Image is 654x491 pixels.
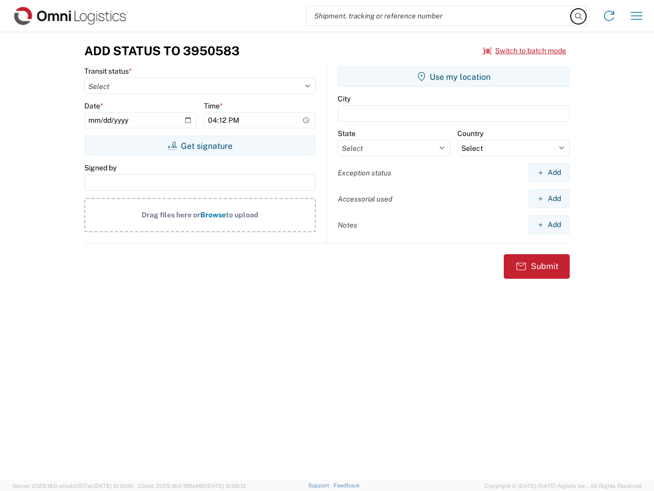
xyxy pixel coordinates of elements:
[338,194,392,204] label: Accessorial used
[84,163,116,172] label: Signed by
[307,6,571,26] input: Shipment, tracking or reference number
[483,42,566,59] button: Switch to batch mode
[84,101,103,110] label: Date
[338,66,570,87] button: Use my location
[94,483,133,489] span: [DATE] 10:10:00
[138,483,246,489] span: Client: 2025.18.0-198a450
[528,163,570,182] button: Add
[338,168,391,177] label: Exception status
[528,215,570,234] button: Add
[457,129,483,138] label: Country
[504,254,570,279] button: Submit
[204,101,223,110] label: Time
[528,189,570,208] button: Add
[338,129,356,138] label: State
[84,66,132,76] label: Transit status
[334,482,360,488] a: Feedback
[12,483,133,489] span: Server: 2025.18.0-a0edd1917ac
[338,94,351,103] label: City
[84,136,316,156] button: Get signature
[206,483,246,489] span: [DATE] 10:06:13
[226,211,259,219] span: to upload
[200,211,226,219] span: Browse
[84,43,240,58] h3: Add Status to 3950583
[142,211,200,219] span: Drag files here or
[484,481,642,490] span: Copyright © [DATE]-[DATE] Agistix Inc., All Rights Reserved
[338,220,357,230] label: Notes
[308,482,334,488] a: Support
